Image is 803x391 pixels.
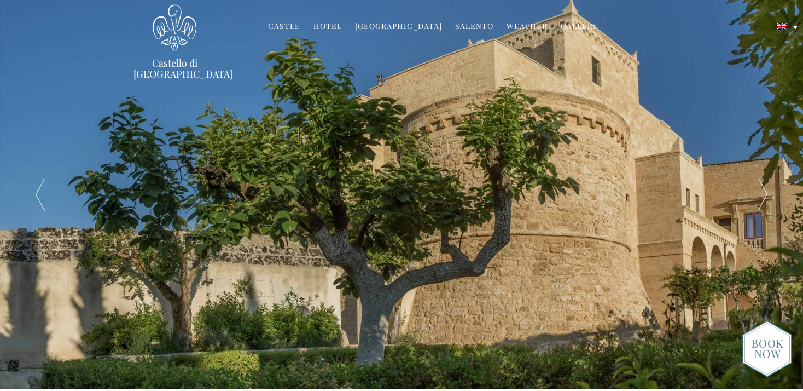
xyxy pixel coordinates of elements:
[742,320,792,377] img: new-booknow.png
[313,21,342,33] a: Hotel
[133,58,216,79] a: Castello di [GEOGRAPHIC_DATA]
[455,21,493,33] a: Salento
[268,21,300,33] a: Castle
[777,23,787,30] img: English
[507,21,548,33] a: Weather
[561,21,597,33] a: Gallery
[153,4,196,51] img: Castello di Ugento
[355,21,442,33] a: [GEOGRAPHIC_DATA]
